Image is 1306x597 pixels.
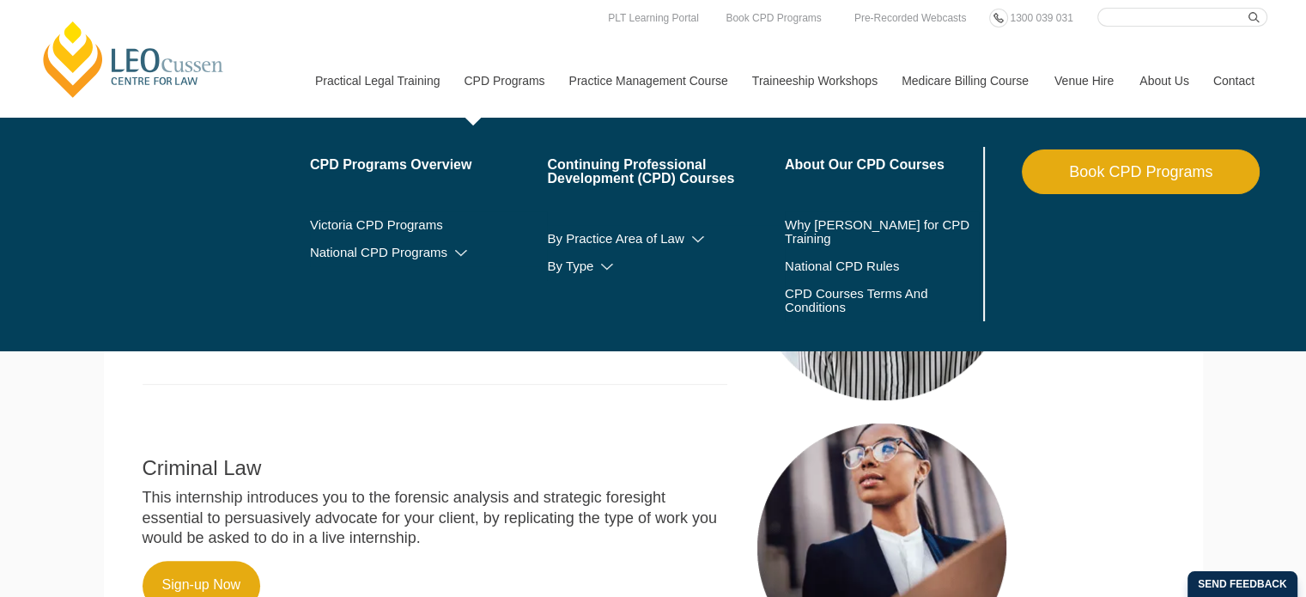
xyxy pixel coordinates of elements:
[604,9,703,27] a: PLT Learning Portal
[785,287,937,314] a: CPD Courses Terms And Conditions
[1010,12,1072,24] span: 1300 039 031
[889,44,1042,118] a: Medicare Billing Course
[310,246,548,259] a: National CPD Programs
[547,232,785,246] a: By Practice Area of Law
[547,259,785,273] a: By Type
[1042,44,1127,118] a: Venue Hire
[310,158,548,172] a: CPD Programs Overview
[310,218,548,232] a: Victoria CPD Programs
[785,158,980,172] a: About Our CPD Courses
[556,44,739,118] a: Practice Management Course
[547,158,785,186] a: Continuing Professional Development (CPD) Courses
[302,44,452,118] a: Practical Legal Training
[1005,9,1077,27] a: 1300 039 031
[1022,149,1260,194] a: Book CPD Programs
[850,9,971,27] a: Pre-Recorded Webcasts
[39,19,228,100] a: [PERSON_NAME] Centre for Law
[143,488,728,548] p: This internship introduces you to the forensic analysis and strategic foresight essential to pers...
[1200,44,1267,118] a: Contact
[451,44,556,118] a: CPD Programs
[785,259,980,273] a: National CPD Rules
[1127,44,1200,118] a: About Us
[739,44,889,118] a: Traineeship Workshops
[143,457,728,479] h2: Criminal Law
[785,218,980,246] a: Why [PERSON_NAME] for CPD Training
[721,9,825,27] a: Book CPD Programs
